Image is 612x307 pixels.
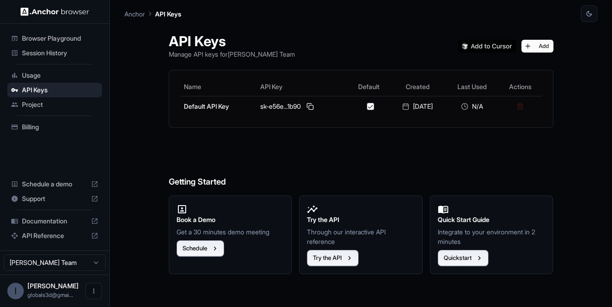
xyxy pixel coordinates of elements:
[458,40,516,53] img: Add anchorbrowser MCP server to Cursor
[22,231,87,240] span: API Reference
[305,101,316,112] button: Copy API key
[86,283,102,299] button: Open menu
[449,102,495,111] div: N/A
[7,214,102,228] div: Documentation
[169,49,295,59] p: Manage API keys for [PERSON_NAME] Team
[260,101,344,112] div: sk-e56e...1b90
[124,9,181,19] nav: breadcrumb
[177,240,224,257] button: Schedule
[390,78,445,96] th: Created
[521,40,553,53] button: Add
[257,78,348,96] th: API Key
[393,102,441,111] div: [DATE]
[22,217,87,226] span: Documentation
[180,96,257,116] td: Default API Key
[7,83,102,97] div: API Keys
[169,33,295,49] h1: API Keys
[177,215,285,225] h2: Book a Demo
[307,215,415,225] h2: Try the API
[169,139,553,189] h6: Getting Started
[155,9,181,19] p: API Keys
[22,71,98,80] span: Usage
[307,250,359,266] button: Try the API
[7,97,102,112] div: Project
[7,31,102,46] div: Browser Playground
[27,291,73,298] span: globals3d@gmail.com
[21,7,89,16] img: Anchor Logo
[22,34,98,43] span: Browser Playground
[180,78,257,96] th: Name
[7,120,102,134] div: Billing
[7,228,102,243] div: API Reference
[438,215,546,225] h2: Quick Start Guide
[499,78,542,96] th: Actions
[27,282,79,290] span: leon Pilayev
[438,227,546,246] p: Integrate to your environment in 2 minutes
[22,122,98,132] span: Billing
[22,100,98,109] span: Project
[7,68,102,83] div: Usage
[438,250,489,266] button: Quickstart
[22,48,98,58] span: Session History
[7,177,102,191] div: Schedule a demo
[22,180,87,189] span: Schedule a demo
[445,78,499,96] th: Last Used
[307,227,415,246] p: Through our interactive API reference
[348,78,390,96] th: Default
[7,191,102,206] div: Support
[22,194,87,203] span: Support
[7,283,24,299] div: l
[22,85,98,95] span: API Keys
[7,46,102,60] div: Session History
[124,9,145,19] p: Anchor
[177,227,285,237] p: Get a 30 minutes demo meeting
